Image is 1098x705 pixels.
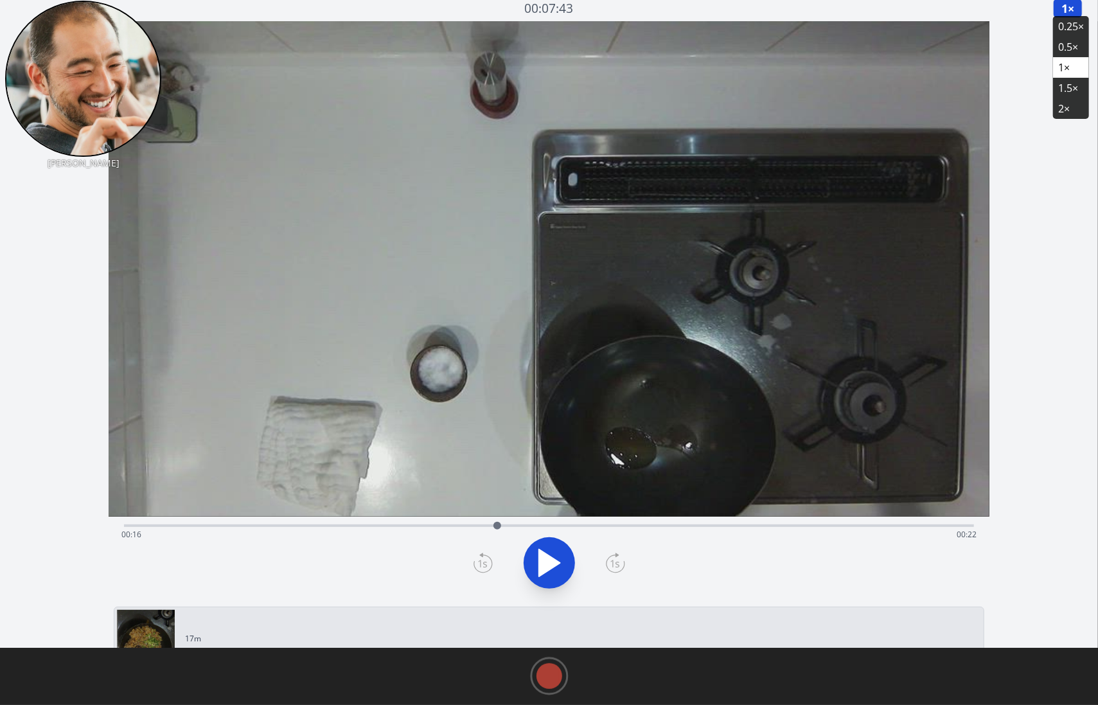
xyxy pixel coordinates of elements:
[1053,16,1089,37] li: 0.25×
[1053,37,1089,57] li: 0.5×
[117,610,175,668] img: 251015113233_thumb.jpeg
[5,1,161,157] img: AS
[1053,57,1089,78] li: 1×
[121,529,141,540] span: 00:16
[957,529,977,540] span: 00:22
[1053,98,1089,119] li: 2×
[1053,78,1089,98] li: 1.5×
[185,634,201,644] p: 17m
[1061,1,1068,16] span: 1
[5,157,161,170] p: [PERSON_NAME]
